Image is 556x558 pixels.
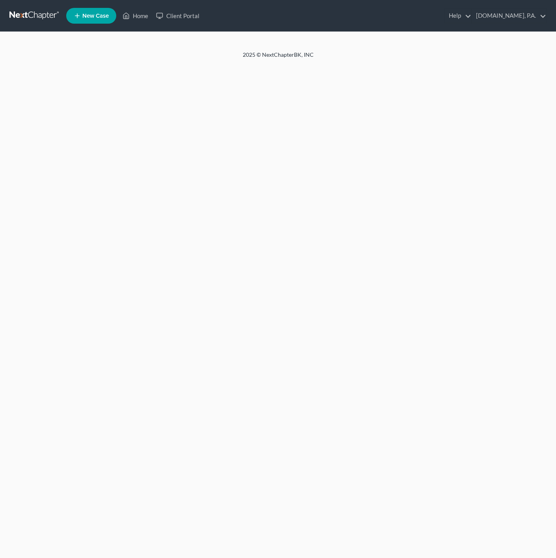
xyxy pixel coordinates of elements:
new-legal-case-button: New Case [66,8,116,24]
a: [DOMAIN_NAME], P.A. [472,9,546,23]
div: 2025 © NextChapterBK, INC [54,51,503,65]
a: Client Portal [152,9,203,23]
a: Home [119,9,152,23]
a: Help [445,9,471,23]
